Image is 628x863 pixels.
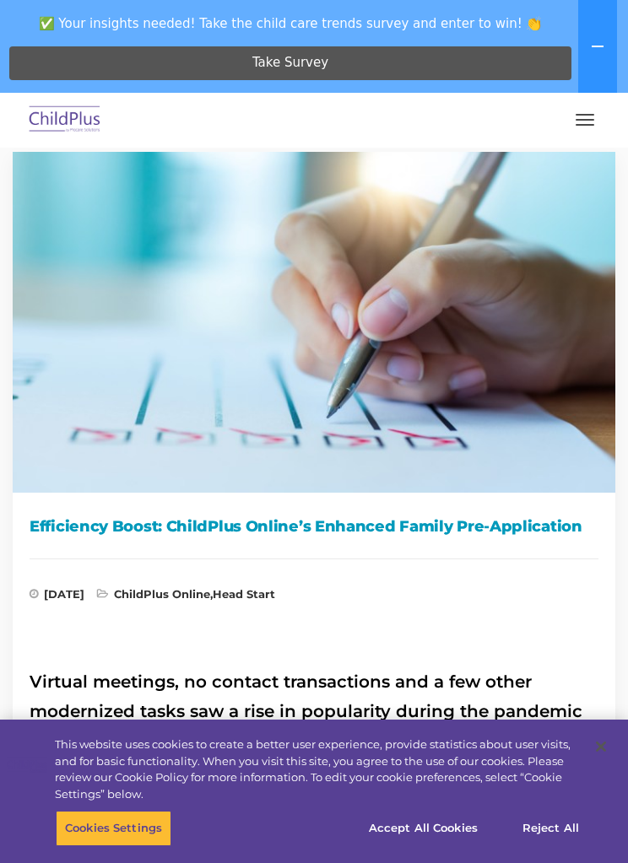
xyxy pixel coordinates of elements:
[7,7,575,40] span: ✅ Your insights needed! Take the child care trends survey and enter to win! 👏
[25,100,105,140] img: ChildPlus by Procare Solutions
[582,728,620,765] button: Close
[55,736,583,802] div: This website uses cookies to create a better user experience, provide statistics about user visit...
[30,514,598,539] h1: Efficiency Boost: ChildPlus Online’s Enhanced Family Pre-Application
[498,811,604,846] button: Reject All
[9,46,571,80] a: Take Survey
[252,48,328,78] span: Take Survey
[213,587,275,601] a: Head Start
[114,587,210,601] a: ChildPlus Online
[97,589,275,606] span: ,
[360,811,487,846] button: Accept All Cookies
[30,667,598,815] h2: Virtual meetings, no contact transactions and a few other modernized tasks saw a rise in populari...
[56,811,171,846] button: Cookies Settings
[30,589,84,606] span: [DATE]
